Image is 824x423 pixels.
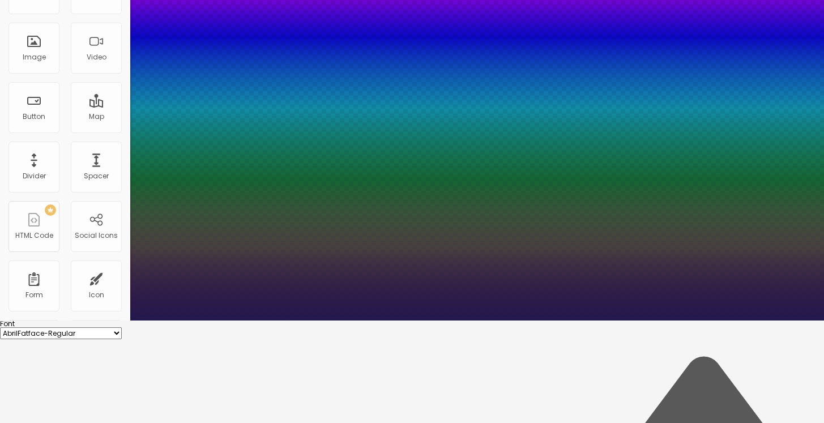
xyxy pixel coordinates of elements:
div: Map [89,113,104,121]
div: Image [23,53,46,61]
div: Divider [23,172,46,180]
div: Icon [89,291,104,299]
div: HTML Code [15,232,53,240]
div: Social Icons [75,232,118,240]
div: Button [23,113,45,121]
div: Video [87,53,106,61]
div: Form [25,291,43,299]
div: Spacer [84,172,109,180]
